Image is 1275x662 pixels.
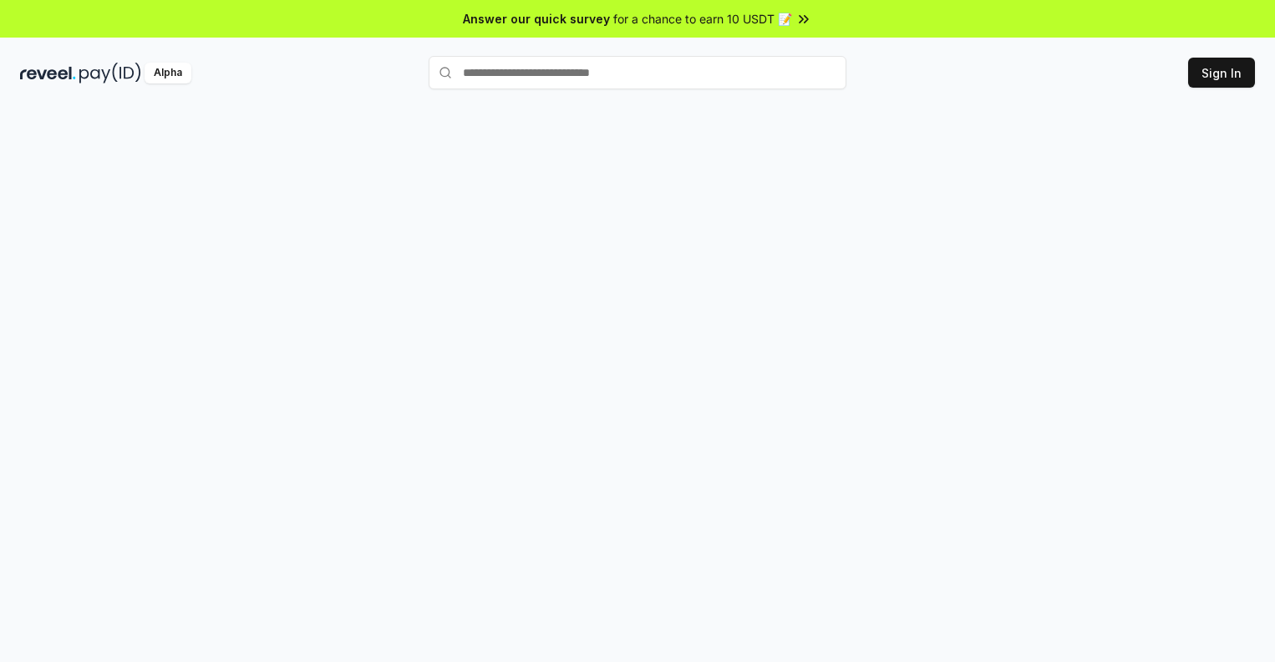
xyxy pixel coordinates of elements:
[1188,58,1255,88] button: Sign In
[79,63,141,83] img: pay_id
[145,63,191,83] div: Alpha
[20,63,76,83] img: reveel_dark
[463,10,610,28] span: Answer our quick survey
[613,10,792,28] span: for a chance to earn 10 USDT 📝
